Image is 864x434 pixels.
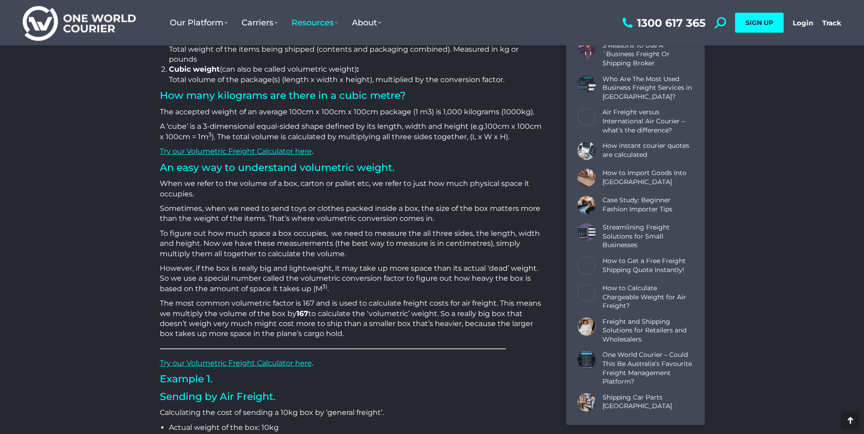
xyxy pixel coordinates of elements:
[291,18,338,28] span: Resources
[602,41,693,68] a: 5 Reasons To Use A `Business Freight Or Shipping Broker
[160,179,543,199] p: When we refer to the volume of a box, carton or pallet etc, we refer to just how much physical sp...
[602,75,693,102] a: Who Are The Most Used Business Freight Services in [GEOGRAPHIC_DATA]?
[235,9,285,37] a: Carriers
[578,257,596,275] a: Post image
[602,257,693,274] a: How to Get a Free Freight Shipping Quote Instantly!
[160,263,543,294] p: However, if the box is really big and lightweight, it may take up more space than its actual ‘dea...
[578,284,596,302] a: Post image
[160,146,543,156] p: .
[578,196,596,214] a: Post image
[160,229,543,259] p: To figure out how much space a box occupies, we need to measure the all three sides, the length, ...
[169,423,543,433] li: Actual weight of the box: 10kg
[578,108,596,127] a: Post image
[602,196,693,214] a: Case Study: Beginner Fashion Importer Tips
[160,358,543,368] p: .
[602,169,693,186] a: How to Import Goods Into [GEOGRAPHIC_DATA]
[602,223,693,250] a: Streamlining Freight Solutions for Small Businesses
[578,223,596,241] a: Post image
[345,9,388,37] a: About
[620,17,706,29] a: 1300 617 365
[160,89,543,102] h2: How many kilograms are there in a cubic metre?
[746,19,773,27] span: SIGN UP
[602,141,693,159] a: How instant courier quotes are calculated
[160,122,543,142] p: A ‘cube’ is a 3-dimensional equal-sided shape defined by its length, width and height (e.g. ). Th...
[160,204,543,224] p: Sometimes, when we need to send toys or clothes packed inside a box, the size of the box matters ...
[169,34,543,64] li: Total weight of the items being shipped (contents and packaging combined). Measured in kg or pounds
[578,393,596,411] a: Post image
[285,9,345,37] a: Resources
[170,18,228,28] span: Our Platform
[160,122,542,141] span: 100cm x 100cm x 100cm = 1m
[602,351,693,386] a: One World Courier – Could This Be Australia’s Favourite Freight Management Platform?
[602,317,693,344] a: Freight and Shipping Solutions for Retailers and Wholesalers.
[169,64,543,85] li: (can also be called volumetric weight) Total volume of the package(s) (length x width x height), ...
[602,108,693,135] a: Air Freight versus International Air Courier – what’s the difference?
[163,9,235,37] a: Our Platform
[578,169,596,187] a: Post image
[160,408,543,418] p: Calculating the cost of sending a 10kg box by ‘general freight’.
[160,298,543,339] p: The most common volumetric factor is 167 and is used to calculate freight costs for air freight. ...
[169,65,220,73] strong: Cubic weight
[160,161,543,175] h2: An easy way to understand volumetric weight.
[23,5,136,41] img: One World Courier
[160,107,543,117] p: The accepted weight of an average 100cm x 100cm x 100cm package (1 m3) is 1,000 kilograms (1000kg).
[242,18,278,28] span: Carriers
[735,13,784,33] a: SIGN UP
[352,18,381,28] span: About
[602,393,693,411] a: Shipping Car Parts [GEOGRAPHIC_DATA]
[160,359,312,367] a: Try our Volumetric Freight Calculator here
[322,283,327,290] sup: 3)
[160,147,312,156] a: Try our Volumetric Freight Calculator here
[160,373,543,386] h2: Example 1.
[296,309,308,318] strong: 167
[357,65,359,73] strong: :
[208,131,212,138] sup: 3
[160,390,543,404] h2: Sending by Air Freight.
[822,19,841,27] a: Track
[578,317,596,336] a: Post image
[578,41,596,59] a: Post image
[602,284,693,311] a: How to Calculate Chargeable Weight for Air Freight?
[578,351,596,369] a: Post image
[578,141,596,160] a: Post image
[578,75,596,93] a: Post image
[793,19,813,27] a: Login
